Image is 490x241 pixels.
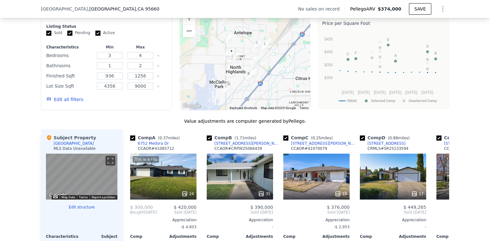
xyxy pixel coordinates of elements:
div: [STREET_ADDRESS] [367,141,405,146]
div: Comp [283,234,316,239]
text: D [426,44,429,48]
div: 7013 Bismarck Dr [226,45,238,61]
div: 3609 N Country Dr [223,30,235,46]
text: A [394,54,397,57]
div: 6752 Medora Dr [138,141,169,146]
div: Appreciation [130,217,197,223]
span: Pellego ARV [350,6,378,12]
div: Comp B [207,135,259,141]
span: Sold [DATE] [157,210,197,215]
label: Pending [67,30,90,36]
text: [DATE] [374,90,386,95]
span: $ 390,000 [250,205,273,210]
div: Adjustments [163,234,197,239]
text: I [371,50,372,54]
div: Listing Status [46,24,167,29]
div: Appreciation [207,217,273,223]
span: 0.25 [312,136,321,140]
span: ( miles) [308,136,335,140]
a: Report a problem [92,195,115,199]
div: Appreciation [283,217,350,223]
div: Bathrooms [46,61,93,70]
div: Modify Comp Filters [46,12,167,24]
div: Map [46,154,117,200]
div: 4977 Perceptive Way [250,37,263,53]
div: [DATE] [130,210,157,215]
span: -$ 4,803 [181,225,197,229]
button: Edit all filters [46,96,83,103]
div: Subject Property [46,135,96,141]
div: Characteristics [46,45,93,50]
text: $300 [324,76,333,80]
button: Clear [157,75,160,77]
div: 6752 Medora Dr [230,50,242,66]
text: H [379,40,381,44]
a: Open this area in Google Maps (opens a new window) [48,191,69,200]
div: - [207,223,273,231]
button: Keyboard shortcuts [53,195,58,198]
span: Map data ©2025 Google [261,106,296,110]
text: [DATE] [358,90,370,95]
span: $ 300,000 [130,205,153,210]
text: Unselected Comp [409,99,437,103]
svg: A chart. [322,28,445,107]
text: $450 [324,37,333,41]
div: Street View [46,154,117,200]
span: ( miles) [385,136,412,140]
div: Comp A [130,135,182,141]
div: Min [96,45,124,50]
input: Sold [46,31,51,36]
text: $350 [324,63,333,67]
div: Lot Size Sqft [46,82,93,91]
span: ( miles) [232,136,259,140]
button: Clear [157,85,160,88]
div: CRMLS # SR25133594 [367,146,408,151]
div: Adjustments [393,234,426,239]
div: 7428 Verdugo Way [259,38,271,54]
button: Keyboard shortcuts [230,106,257,110]
a: Open this area in Google Maps (opens a new window) [181,102,202,110]
div: 24 [182,191,194,197]
span: $ 420,000 [174,205,197,210]
text: J [427,52,428,56]
span: Bought [130,210,144,215]
a: Terms [300,106,308,110]
text: F [355,51,357,55]
button: Toggle fullscreen view [106,156,115,165]
div: Comp [207,234,240,239]
text: C [347,52,349,56]
div: Comp C [283,135,335,141]
div: Comp E [436,135,486,141]
div: Max [126,45,154,50]
text: [DATE] [405,90,417,95]
div: Comp D [360,135,412,141]
img: Google [181,102,202,110]
span: Sold [DATE] [283,210,350,215]
div: [STREET_ADDRESS][PERSON_NAME] [214,141,281,146]
div: Appreciation [360,217,426,223]
button: Clear [157,65,160,67]
text: B [434,51,437,55]
label: Active [95,30,115,36]
div: - [360,223,426,231]
div: Comp [360,234,393,239]
div: [STREET_ADDRESS] [444,141,482,146]
div: Comp [130,234,163,239]
span: , [GEOGRAPHIC_DATA] [88,6,159,12]
a: Terms [79,195,88,199]
text: 95660 [347,99,357,103]
text: [DATE] [389,90,401,95]
div: [GEOGRAPHIC_DATA] [54,141,94,146]
div: 35 [258,191,271,197]
span: [GEOGRAPHIC_DATA] [41,6,88,12]
text: L [379,59,381,63]
span: 1.71 [236,136,245,140]
span: 0.88 [390,136,398,140]
div: This is a Flip [133,156,159,163]
text: [DATE] [421,90,434,95]
span: 0.37 [160,136,168,140]
div: Adjustments [240,234,273,239]
button: Show Options [436,3,449,15]
div: 19 [335,191,347,197]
